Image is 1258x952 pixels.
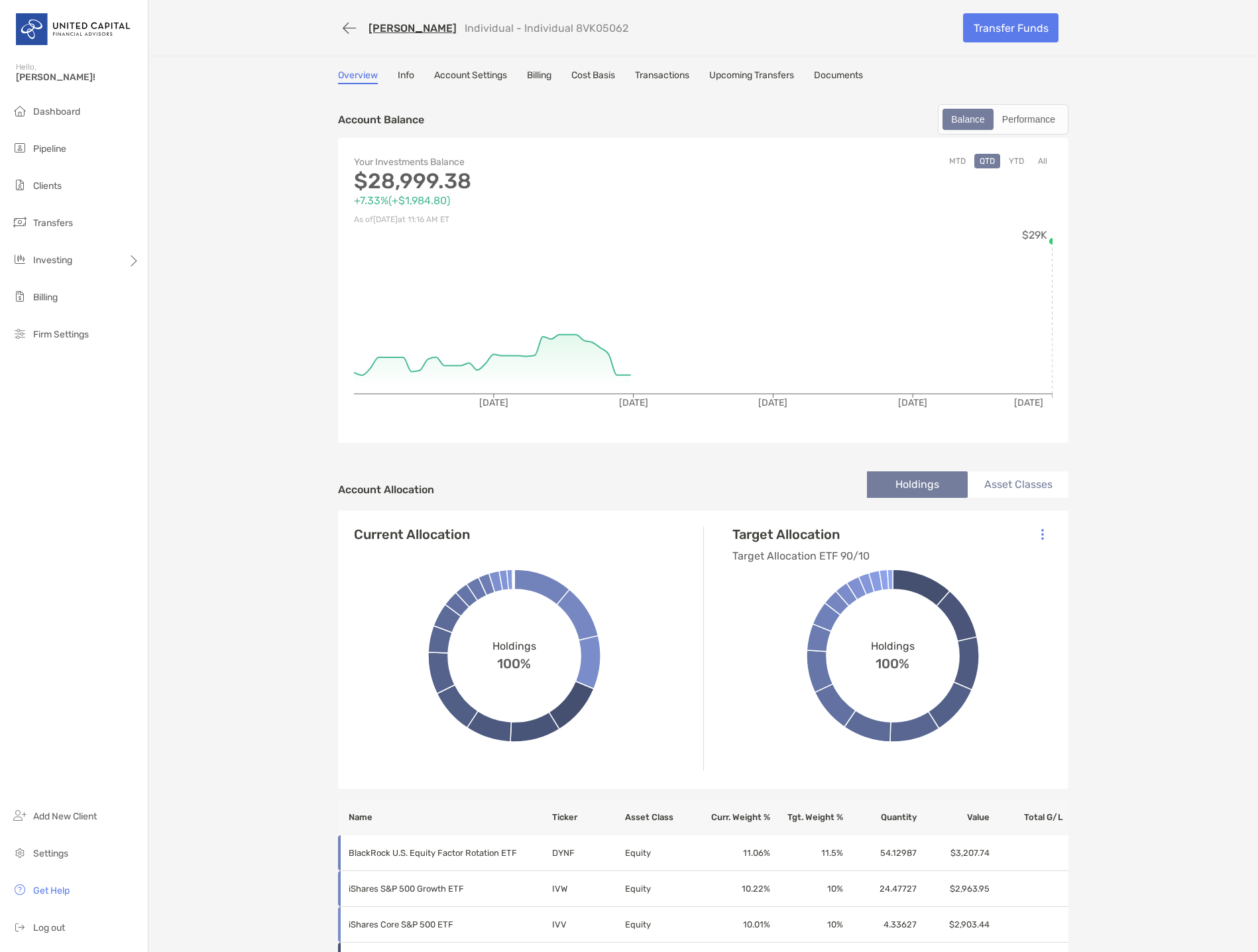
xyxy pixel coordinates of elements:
[33,811,97,822] span: Add New Client
[624,800,697,835] th: Asset Class
[16,5,132,53] img: United Capital Logo
[709,70,794,84] a: Upcoming Transfers
[551,871,624,907] td: IVW
[12,288,28,304] img: billing icon
[844,907,917,943] td: 4.33627
[624,835,697,871] td: Equity
[33,329,89,340] span: Firm Settings
[844,871,917,907] td: 24.47727
[354,192,703,209] p: +7.33% ( +$1,984.80 )
[16,72,140,83] span: [PERSON_NAME]!
[917,871,990,907] td: $2,963.95
[12,103,28,119] img: dashboard icon
[369,22,457,34] a: [PERSON_NAME]
[12,140,28,156] img: pipeline icon
[354,173,703,190] p: $28,999.38
[571,70,615,84] a: Cost Basis
[12,326,28,341] img: firm-settings icon
[968,471,1068,498] li: Asset Classes
[497,652,531,672] span: 100%
[771,871,844,907] td: 10 %
[12,882,28,898] img: get-help icon
[697,800,770,835] th: Curr. Weight %
[33,922,65,933] span: Log out
[1014,397,1043,408] tspan: [DATE]
[697,907,770,943] td: 10.01 %
[12,807,28,823] img: add_new_client icon
[1033,154,1053,168] button: All
[990,800,1068,835] th: Total G/L
[338,70,378,84] a: Overview
[492,640,536,652] span: Holdings
[551,907,624,943] td: IVV
[758,397,787,408] tspan: [DATE]
[527,70,551,84] a: Billing
[1003,154,1029,168] button: YTD
[33,180,62,192] span: Clients
[551,800,624,835] th: Ticker
[814,70,863,84] a: Documents
[12,919,28,935] img: logout icon
[697,871,770,907] td: 10.22 %
[697,835,770,871] td: 11.06 %
[354,154,703,170] p: Your Investments Balance
[12,845,28,861] img: settings icon
[876,652,909,672] span: 100%
[974,154,1000,168] button: QTD
[349,845,534,861] p: BlackRock U.S. Equity Factor Rotation ETF
[33,143,66,154] span: Pipeline
[898,397,927,408] tspan: [DATE]
[624,871,697,907] td: Equity
[771,800,844,835] th: Tgt. Weight %
[33,292,58,303] span: Billing
[398,70,414,84] a: Info
[12,251,28,267] img: investing icon
[917,907,990,943] td: $2,903.44
[944,154,971,168] button: MTD
[732,526,870,542] h4: Target Allocation
[619,397,648,408] tspan: [DATE]
[635,70,689,84] a: Transactions
[844,800,917,835] th: Quantity
[465,22,628,34] p: Individual - Individual 8VK05062
[434,70,507,84] a: Account Settings
[1022,229,1047,241] tspan: $29K
[354,526,470,542] h4: Current Allocation
[938,104,1068,135] div: segmented control
[867,471,968,498] li: Holdings
[33,106,80,117] span: Dashboard
[33,885,70,896] span: Get Help
[871,640,915,652] span: Holdings
[917,800,990,835] th: Value
[995,110,1062,129] div: Performance
[1041,528,1044,540] img: Icon List Menu
[12,177,28,193] img: clients icon
[551,835,624,871] td: DYNF
[944,110,992,129] div: Balance
[349,880,534,897] p: iShares S&P 500 Growth ETF
[12,214,28,230] img: transfers icon
[338,800,551,835] th: Name
[917,835,990,871] td: $3,207.74
[354,211,703,228] p: As of [DATE] at 11:16 AM ET
[963,13,1058,42] a: Transfer Funds
[33,255,72,266] span: Investing
[33,848,68,859] span: Settings
[732,548,870,564] p: Target Allocation ETF 90/10
[771,835,844,871] td: 11.5 %
[771,907,844,943] td: 10 %
[338,483,434,496] h4: Account Allocation
[624,907,697,943] td: Equity
[844,835,917,871] td: 54.12987
[33,217,73,229] span: Transfers
[479,397,508,408] tspan: [DATE]
[338,111,424,128] p: Account Balance
[349,916,534,933] p: iShares Core S&P 500 ETF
